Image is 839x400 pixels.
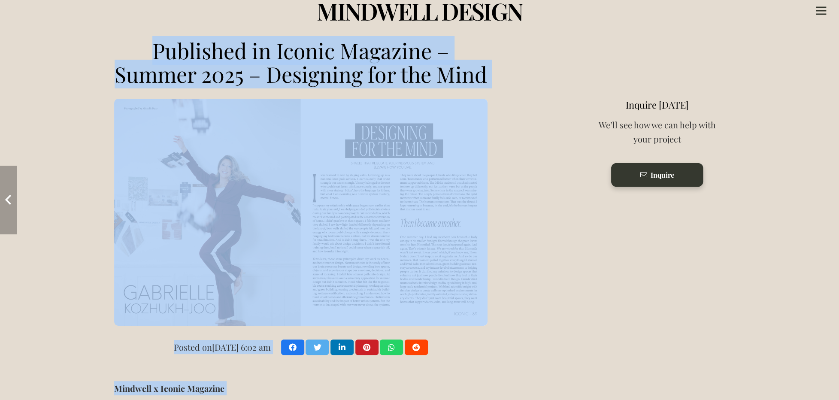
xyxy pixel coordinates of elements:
[330,339,354,355] a: Share this
[114,39,488,86] h3: Published in Iconic Magazine – Summer 2025 – Designing for the Mind
[594,118,721,146] p: We’ll see how we can help with your project
[611,163,703,186] a: Inquire
[114,382,224,394] b: Mindwell x Iconic Magazine
[281,339,304,355] a: Share this
[174,340,271,354] time: 9 July 2025 at 06:02:05 America/Toronto
[174,341,212,353] span: Posted on
[594,98,721,112] h5: Inquire [DATE]
[405,339,428,355] a: Share this
[380,339,403,355] a: Share this
[306,339,329,355] a: Tweet this
[355,339,379,355] a: Pin this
